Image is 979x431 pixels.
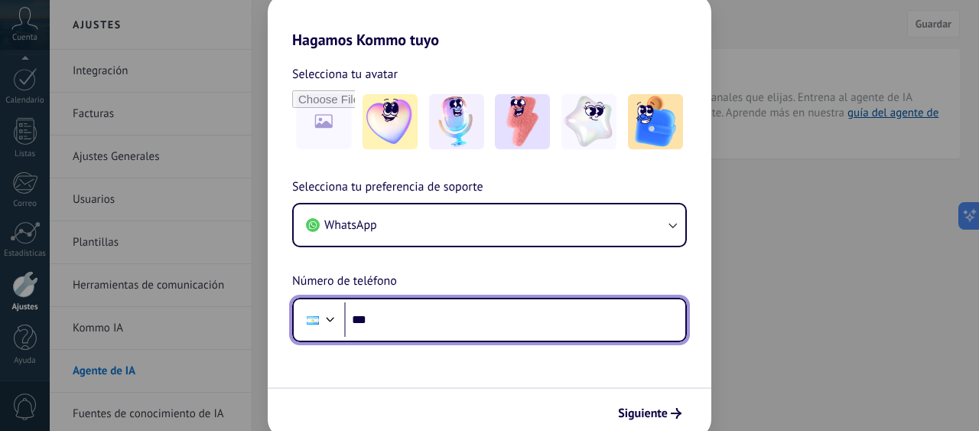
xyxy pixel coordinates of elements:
[298,304,327,336] div: Argentina: + 54
[292,64,398,84] span: Selecciona tu avatar
[561,94,616,149] img: -4.jpeg
[429,94,484,149] img: -2.jpeg
[618,408,668,419] span: Siguiente
[611,400,688,426] button: Siguiente
[363,94,418,149] img: -1.jpeg
[324,217,377,233] span: WhatsApp
[292,272,397,292] span: Número de teléfono
[294,204,685,246] button: WhatsApp
[628,94,683,149] img: -5.jpeg
[292,178,483,198] span: Selecciona tu preferencia de soporte
[495,94,550,149] img: -3.jpeg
